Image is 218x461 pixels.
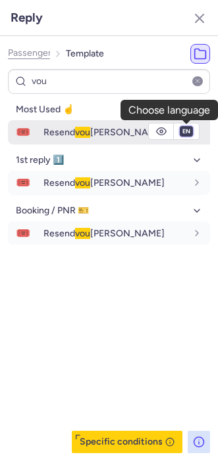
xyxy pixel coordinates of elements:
li: Template [66,44,104,64]
span: en [180,126,193,137]
button: Booking / PNR 🎫 [8,200,210,221]
button: Specific conditions [72,431,182,453]
button: Most Used ☝️ [8,99,210,120]
input: Find category, template [8,69,210,95]
button: 1st reply 1️⃣ [8,150,210,171]
span: 1st reply 1️⃣ [16,155,64,165]
button: 🎟️Resendvou[PERSON_NAME] [8,120,210,144]
button: Passenger [8,48,50,58]
button: 🎟️Resendvou[PERSON_NAME] [8,221,210,246]
span: Resend [PERSON_NAME] [43,127,165,138]
h3: Reply [11,11,43,25]
span: Resend [PERSON_NAME] [43,228,165,239]
span: 🎟️ [8,221,38,246]
button: 🎟️Resendvou[PERSON_NAME] [8,171,210,195]
div: Choose language [128,104,210,116]
span: Most Used ☝️ [16,104,74,115]
span: vou [75,177,90,188]
span: Resend [PERSON_NAME] [43,177,165,188]
span: Booking / PNR 🎫 [16,206,89,216]
span: 🎟️ [8,120,38,144]
span: vou [75,127,90,138]
span: Passenger [8,48,51,58]
span: 🎟️ [8,171,38,195]
span: vou [75,228,90,239]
